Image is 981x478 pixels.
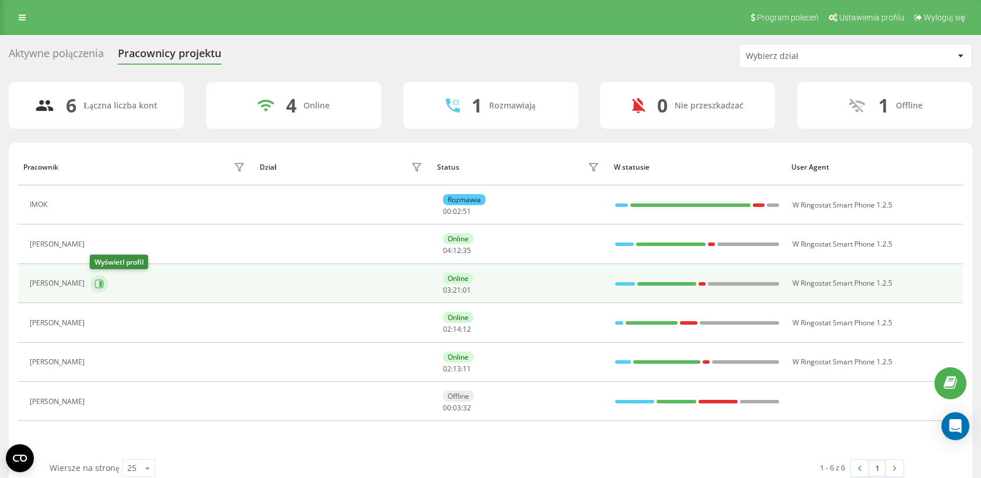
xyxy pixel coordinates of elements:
div: Pracownicy projektu [118,47,221,65]
span: Wyloguj się [924,13,965,22]
span: 12 [463,324,471,334]
div: : : [443,365,471,373]
div: Online [303,101,330,111]
div: Łączna liczba kont [83,101,157,111]
div: Offline [443,391,474,402]
span: W Ringostat Smart Phone 1.2.5 [792,318,892,328]
div: 4 [286,94,296,117]
div: Online [443,312,473,323]
button: Open CMP widget [6,444,34,472]
div: IMOK [30,201,50,209]
div: [PERSON_NAME] [30,319,88,327]
div: Online [443,273,473,284]
div: 1 [472,94,482,117]
div: Dział [260,163,276,171]
div: [PERSON_NAME] [30,279,88,287]
div: W statusie [614,163,780,171]
div: Wyświetl profil [90,255,148,269]
div: Status [437,163,459,171]
span: 12 [453,245,461,255]
div: Pracownik [23,163,58,171]
span: Program poleceń [757,13,819,22]
div: : : [443,286,471,294]
span: W Ringostat Smart Phone 1.2.5 [792,239,892,249]
span: 02 [443,364,451,374]
span: 14 [453,324,461,334]
div: User Agent [791,163,958,171]
span: Ustawienia profilu [839,13,905,22]
div: 25 [127,462,137,474]
span: W Ringostat Smart Phone 1.2.5 [792,278,892,288]
div: Aktywne połączenia [9,47,104,65]
div: 0 [657,94,668,117]
span: 35 [463,245,471,255]
span: 02 [453,206,461,216]
span: 03 [443,285,451,295]
div: Online [443,352,473,363]
span: 00 [443,403,451,413]
div: [PERSON_NAME] [30,398,88,406]
span: 04 [443,245,451,255]
span: 00 [443,206,451,216]
span: 13 [453,364,461,374]
a: 1 [868,460,886,476]
div: [PERSON_NAME] [30,240,88,248]
div: : : [443,247,471,255]
span: W Ringostat Smart Phone 1.2.5 [792,200,892,210]
span: Wiersze na stronę [50,462,119,473]
div: Offline [896,101,923,111]
div: Rozmawia [443,194,486,205]
span: W Ringostat Smart Phone 1.2.5 [792,357,892,367]
span: 03 [453,403,461,413]
span: 51 [463,206,471,216]
div: Rozmawiają [489,101,536,111]
div: : : [443,404,471,412]
div: Nie przeszkadzać [675,101,743,111]
div: Open Intercom Messenger [941,412,969,440]
div: [PERSON_NAME] [30,358,88,366]
div: : : [443,325,471,333]
div: 1 - 6 z 6 [820,462,845,473]
div: : : [443,208,471,216]
div: 6 [66,94,76,117]
span: 01 [463,285,471,295]
span: 32 [463,403,471,413]
div: 1 [878,94,889,117]
span: 02 [443,324,451,334]
div: Wybierz dział [746,51,885,61]
span: 11 [463,364,471,374]
span: 21 [453,285,461,295]
div: Online [443,233,473,244]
